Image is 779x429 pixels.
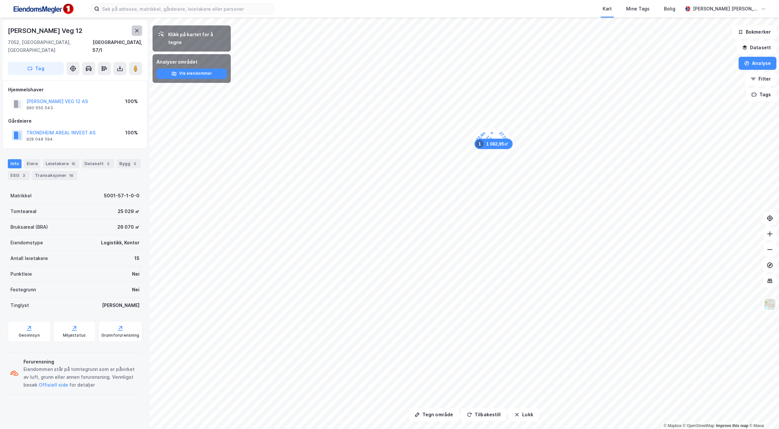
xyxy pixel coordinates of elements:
[23,365,140,389] div: Eiendommen står på tomtegrunn som er påvirket av luft, grunn eller annen forurensning. Vennligst ...
[8,62,64,75] button: Tag
[23,358,140,366] div: Forurensning
[19,333,40,338] div: Geoinnsyn
[10,301,29,309] div: Tinglyst
[68,172,75,179] div: 16
[125,98,138,105] div: 100%
[8,38,93,54] div: 7052, [GEOGRAPHIC_DATA], [GEOGRAPHIC_DATA]
[10,239,43,247] div: Eiendomstype
[70,161,77,167] div: 15
[134,254,140,262] div: 15
[105,161,111,167] div: 5
[117,223,140,231] div: 26 070 ㎡
[461,408,506,421] button: Tilbakestill
[509,408,538,421] button: Lukk
[409,408,459,421] button: Tegn område
[746,398,779,429] iframe: Chat Widget
[168,31,226,46] div: Klikk på kartet for å tegne
[10,2,76,16] img: F4PB6Px+NJ5v8B7XTbfpPpyloAAAAASUVORK5CYII=
[26,105,53,111] div: 990 650 543
[43,159,79,168] div: Leietakere
[117,159,141,168] div: Bygg
[125,129,138,137] div: 100%
[471,126,491,146] div: Map marker
[10,286,36,294] div: Festegrunn
[156,69,227,79] button: Vis eiendommer
[737,41,776,54] button: Datasett
[132,161,138,167] div: 5
[664,423,682,428] a: Mapbox
[745,72,776,85] button: Filter
[156,58,227,66] div: Analyser området
[101,333,139,338] div: Grunnforurensning
[102,301,140,309] div: [PERSON_NAME]
[683,423,714,428] a: OpenStreetMap
[732,25,776,38] button: Bokmerker
[8,86,142,94] div: Hjemmelshaver
[118,207,140,215] div: 25 029 ㎡
[26,137,53,142] div: 928 048 594
[82,159,114,168] div: Datasett
[32,171,77,180] div: Transaksjoner
[494,127,513,146] div: Map marker
[746,398,779,429] div: Kontrollprogram for chat
[626,5,650,13] div: Mine Tags
[93,38,142,54] div: [GEOGRAPHIC_DATA], 57/1
[693,5,758,13] div: [PERSON_NAME] [PERSON_NAME]
[746,88,776,101] button: Tags
[8,171,30,180] div: ESG
[63,333,86,338] div: Miljøstatus
[104,192,140,200] div: 5001-57-1-0-0
[8,117,142,125] div: Gårdeiere
[603,5,612,13] div: Kart
[24,159,40,168] div: Eiere
[10,223,48,231] div: Bruksareal (BRA)
[10,254,48,262] div: Antall leietakere
[8,159,22,168] div: Info
[10,270,32,278] div: Punktleie
[21,172,27,179] div: 3
[8,25,84,36] div: [PERSON_NAME] Veg 12
[476,140,484,148] div: 1
[132,286,140,294] div: Nei
[99,4,273,14] input: Søk på adresse, matrikkel, gårdeiere, leietakere eller personer
[10,192,32,200] div: Matrikkel
[664,5,675,13] div: Bolig
[764,298,776,311] img: Z
[101,239,140,247] div: Logistikk, Kontor
[716,423,748,428] a: Improve this map
[739,57,776,70] button: Analyse
[10,207,37,215] div: Tomteareal
[475,139,513,149] div: Map marker
[132,270,140,278] div: Nei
